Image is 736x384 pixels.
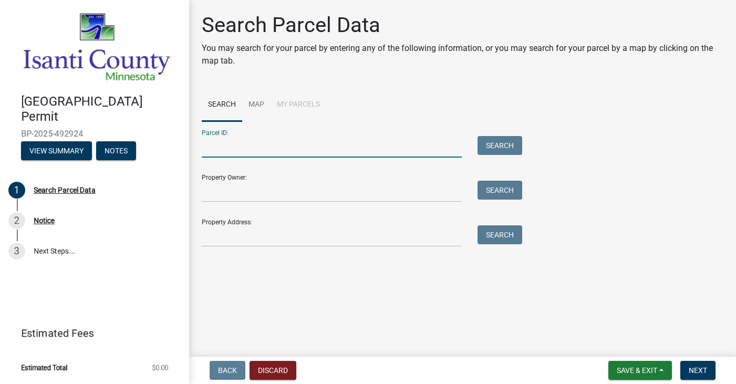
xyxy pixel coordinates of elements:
[202,88,242,122] a: Search
[617,366,657,375] span: Save & Exit
[96,141,136,160] button: Notes
[689,366,707,375] span: Next
[8,243,25,260] div: 3
[21,94,181,124] h4: [GEOGRAPHIC_DATA] Permit
[8,182,25,199] div: 1
[202,13,723,38] h1: Search Parcel Data
[478,181,522,200] button: Search
[242,88,271,122] a: Map
[21,141,92,160] button: View Summary
[96,147,136,155] wm-modal-confirm: Notes
[34,217,55,224] div: Notice
[478,136,522,155] button: Search
[218,366,237,375] span: Back
[202,42,723,67] p: You may search for your parcel by entering any of the following information, or you may search fo...
[8,323,172,344] a: Estimated Fees
[21,147,92,155] wm-modal-confirm: Summary
[34,186,96,194] div: Search Parcel Data
[21,129,168,139] span: BP-2025-492924
[210,361,245,380] button: Back
[608,361,672,380] button: Save & Exit
[21,11,172,83] img: Isanti County, Minnesota
[21,365,67,371] span: Estimated Total
[478,225,522,244] button: Search
[250,361,296,380] button: Discard
[680,361,716,380] button: Next
[8,212,25,229] div: 2
[152,365,168,371] span: $0.00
